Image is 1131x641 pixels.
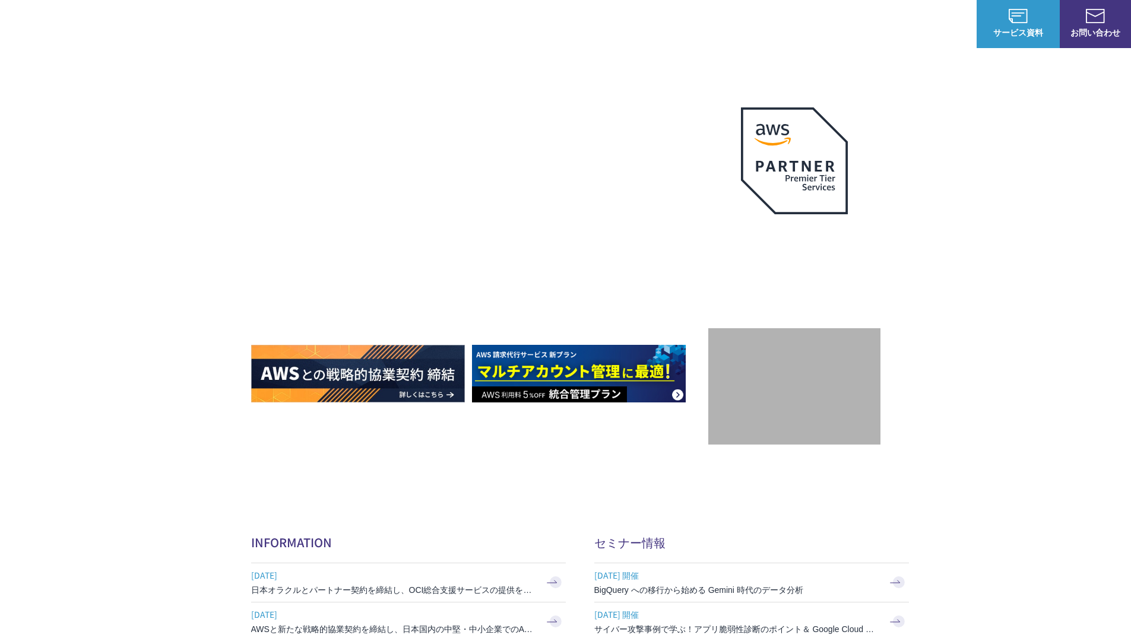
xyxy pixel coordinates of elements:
[251,602,566,641] a: [DATE] AWSと新たな戦略的協業契約を締結し、日本国内の中堅・中小企業でのAWS活用を加速
[1009,9,1028,23] img: AWS総合支援サービス C-Chorus サービス資料
[251,345,465,402] img: AWSとの戦略的協業契約 締結
[932,18,965,30] a: ログイン
[977,26,1060,39] span: サービス資料
[594,602,909,641] a: [DATE] 開催 サイバー攻撃事例で学ぶ！アプリ脆弱性診断のポイント＆ Google Cloud セキュリティ対策
[806,18,839,30] a: 導入事例
[1086,9,1105,23] img: お問い合わせ
[251,195,708,309] h1: AWS ジャーニーの 成功を実現
[566,18,594,30] p: 強み
[251,605,536,623] span: [DATE]
[251,584,536,596] h3: 日本オラクルとパートナー契約を締結し、OCI総合支援サービスの提供を開始
[251,623,536,635] h3: AWSと新たな戦略的協業契約を締結し、日本国内の中堅・中小企業でのAWS活用を加速
[727,229,862,274] p: 最上位プレミアティア サービスパートナー
[251,131,708,183] p: AWSの導入からコスト削減、 構成・運用の最適化からデータ活用まで 規模や業種業態を問わない マネージドサービスで
[732,346,857,433] img: 契約件数
[863,18,908,30] p: ナレッジ
[594,623,879,635] h3: サイバー攻撃事例で学ぶ！アプリ脆弱性診断のポイント＆ Google Cloud セキュリティ対策
[687,18,782,30] p: 業種別ソリューション
[18,9,223,38] a: AWS総合支援サービス C-Chorus NHN テコラスAWS総合支援サービス
[594,534,909,551] h2: セミナー情報
[1060,26,1131,39] span: お問い合わせ
[251,563,566,602] a: [DATE] 日本オラクルとパートナー契約を締結し、OCI総合支援サービスの提供を開始
[251,566,536,584] span: [DATE]
[137,11,223,36] span: NHN テコラス AWS総合支援サービス
[251,534,566,551] h2: INFORMATION
[594,563,909,602] a: [DATE] 開催 BigQuery への移行から始める Gemini 時代のデータ分析
[618,18,663,30] p: サービス
[594,584,879,596] h3: BigQuery への移行から始める Gemini 時代のデータ分析
[594,605,879,623] span: [DATE] 開催
[594,566,879,584] span: [DATE] 開催
[472,345,686,402] img: AWS請求代行サービス 統合管理プラン
[781,229,807,246] em: AWS
[741,107,848,214] img: AWSプレミアティアサービスパートナー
